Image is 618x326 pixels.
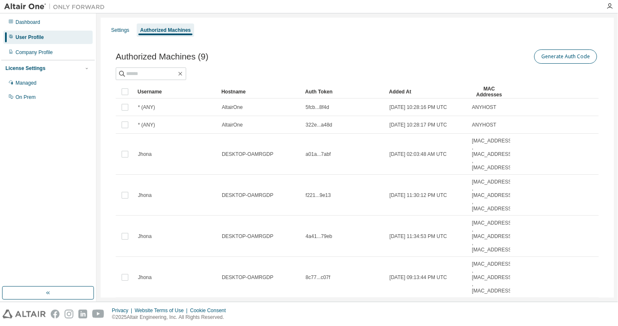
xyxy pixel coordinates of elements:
[389,122,447,128] span: [DATE] 10:28:17 PM UTC
[222,192,273,199] span: DESKTOP-OAMRGDP
[306,151,331,158] span: a01a...7abf
[51,310,60,318] img: facebook.svg
[306,233,332,240] span: 4a41...79eb
[138,192,152,199] span: Jhona
[222,104,243,111] span: AltairOne
[306,274,330,281] span: 8c77...c07f
[5,65,45,72] div: License Settings
[111,27,129,34] div: Settings
[306,122,332,128] span: 322e...a48d
[472,104,496,111] span: ANYHOST
[389,85,465,98] div: Added At
[135,307,190,314] div: Website Terms of Use
[16,19,40,26] div: Dashboard
[65,310,73,318] img: instagram.svg
[472,137,513,171] span: [MAC_ADDRESS] , [MAC_ADDRESS] , [MAC_ADDRESS]
[389,233,447,240] span: [DATE] 11:34:53 PM UTC
[138,233,152,240] span: Jhona
[389,104,447,111] span: [DATE] 10:28:16 PM UTC
[389,192,447,199] span: [DATE] 11:30:12 PM UTC
[472,179,513,212] span: [MAC_ADDRESS] , [MAC_ADDRESS] , [MAC_ADDRESS]
[112,314,231,321] p: © 2025 Altair Engineering, Inc. All Rights Reserved.
[389,151,447,158] span: [DATE] 02:03:48 AM UTC
[138,85,215,98] div: Username
[534,49,597,64] button: Generate Auth Code
[389,274,447,281] span: [DATE] 09:13:44 PM UTC
[222,151,273,158] span: DESKTOP-OAMRGDP
[190,307,231,314] div: Cookie Consent
[138,122,155,128] span: * (ANY)
[138,151,152,158] span: Jhona
[3,310,46,318] img: altair_logo.svg
[472,85,507,98] div: MAC Addresses
[16,80,36,86] div: Managed
[78,310,87,318] img: linkedin.svg
[306,104,329,111] span: 5fcb...8f4d
[472,220,513,253] span: [MAC_ADDRESS] , [MAC_ADDRESS] , [MAC_ADDRESS]
[222,274,273,281] span: DESKTOP-OAMRGDP
[16,49,53,56] div: Company Profile
[222,122,243,128] span: AltairOne
[221,85,299,98] div: Hostname
[138,274,152,281] span: Jhona
[4,3,109,11] img: Altair One
[306,192,331,199] span: f221...9e13
[305,85,382,98] div: Auth Token
[138,104,155,111] span: * (ANY)
[472,122,496,128] span: ANYHOST
[92,310,104,318] img: youtube.svg
[140,27,191,34] div: Authorized Machines
[16,94,36,101] div: On Prem
[116,52,208,62] span: Authorized Machines (9)
[16,34,44,41] div: User Profile
[472,261,513,294] span: [MAC_ADDRESS] , [MAC_ADDRESS] , [MAC_ADDRESS]
[222,233,273,240] span: DESKTOP-OAMRGDP
[112,307,135,314] div: Privacy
